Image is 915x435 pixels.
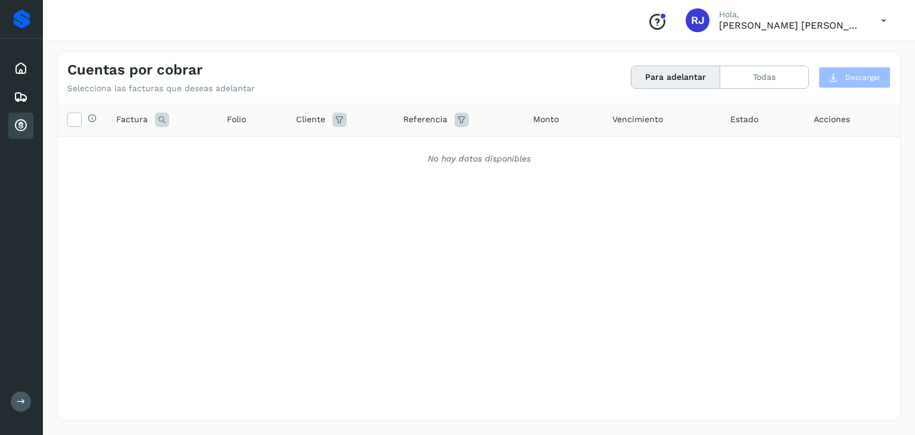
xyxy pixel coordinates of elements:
[730,113,758,126] span: Estado
[227,113,246,126] span: Folio
[8,84,33,110] div: Embarques
[8,55,33,82] div: Inicio
[533,113,559,126] span: Monto
[720,66,808,88] button: Todas
[67,61,203,79] h4: Cuentas por cobrar
[67,83,255,94] p: Selecciona las facturas que deseas adelantar
[719,10,862,20] p: Hola,
[612,113,663,126] span: Vencimiento
[8,113,33,139] div: Cuentas por cobrar
[296,113,325,126] span: Cliente
[818,67,891,88] button: Descargar
[719,20,862,31] p: RODRIGO JAVIER MORENO ROJAS
[814,113,850,126] span: Acciones
[403,113,447,126] span: Referencia
[73,153,885,165] div: No hay datos disponibles
[845,72,880,83] span: Descargar
[116,113,148,126] span: Factura
[631,66,720,88] button: Para adelantar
